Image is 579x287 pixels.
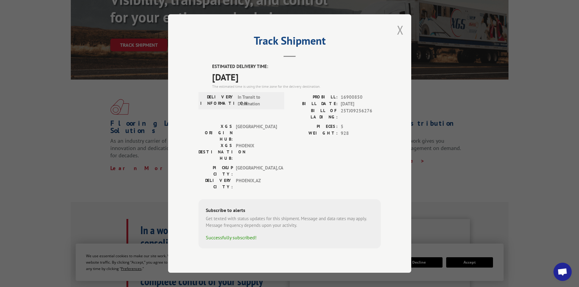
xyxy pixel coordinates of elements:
[212,63,381,70] label: ESTIMATED DELIVERY TIME:
[238,94,279,108] span: In Transit to Destination
[200,94,235,108] label: DELIVERY INFORMATION:
[290,94,338,101] label: PROBILL:
[198,123,233,142] label: XGS ORIGIN HUB:
[341,101,381,108] span: [DATE]
[206,234,374,241] div: Successfully subscribed!
[212,84,381,89] div: The estimated time is using the time zone for the delivery destination.
[341,130,381,137] span: 928
[198,36,381,48] h2: Track Shipment
[198,165,233,177] label: PICKUP CITY:
[198,177,233,190] label: DELIVERY CITY:
[341,94,381,101] span: 16900850
[206,207,374,215] div: Subscribe to alerts
[341,123,381,130] span: 5
[212,70,381,84] span: [DATE]
[397,22,404,38] button: Close modal
[236,177,277,190] span: PHOENIX , AZ
[206,215,374,229] div: Get texted with status updates for this shipment. Message and data rates may apply. Message frequ...
[553,263,572,281] div: Open chat
[290,101,338,108] label: BILL DATE:
[341,108,381,120] span: 25TJ09256276
[290,108,338,120] label: BILL OF LADING:
[236,165,277,177] span: [GEOGRAPHIC_DATA] , CA
[290,123,338,130] label: PIECES:
[198,142,233,162] label: XGS DESTINATION HUB:
[290,130,338,137] label: WEIGHT:
[236,142,277,162] span: PHOENIX
[236,123,277,142] span: [GEOGRAPHIC_DATA]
